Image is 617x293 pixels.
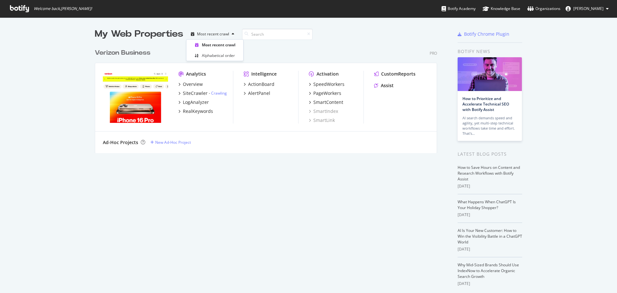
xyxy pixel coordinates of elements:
div: Organizations [527,5,560,12]
a: SmartContent [309,99,343,105]
a: AI Is Your New Customer: How to Win the Visibility Battle in a ChatGPT World [458,228,522,245]
div: LogAnalyzer [183,99,209,105]
div: Botify Academy [442,5,476,12]
a: Verizon Business [95,48,153,58]
div: [DATE] [458,212,522,218]
div: Overview [183,81,203,87]
div: Botify Chrome Plugin [464,31,509,37]
div: Ad-Hoc Projects [103,139,138,146]
a: PageWorkers [309,90,341,96]
div: Knowledge Base [483,5,520,12]
div: Most recent crawl [202,42,236,48]
div: Verizon Business [95,48,150,58]
a: SmartIndex [309,108,338,114]
div: Botify news [458,48,522,55]
a: Assist [374,82,394,89]
a: RealKeywords [178,108,213,114]
button: Most recent crawl [188,29,237,39]
div: Intelligence [251,71,277,77]
a: How to Prioritize and Accelerate Technical SEO with Botify Assist [462,96,509,112]
a: LogAnalyzer [178,99,209,105]
div: ActionBoard [248,81,274,87]
div: AlertPanel [248,90,270,96]
img: Verizon.com/business [103,71,168,123]
a: AlertPanel [244,90,270,96]
div: New Ad-Hoc Project [155,140,191,145]
a: Botify Chrome Plugin [458,31,509,37]
div: Pro [430,50,437,56]
input: Search [242,29,313,40]
a: SpeedWorkers [309,81,344,87]
div: SiteCrawler [183,90,208,96]
a: How to Save Hours on Content and Research Workflows with Botify Assist [458,165,520,182]
a: Overview [178,81,203,87]
img: How to Prioritize and Accelerate Technical SEO with Botify Assist [458,57,522,91]
div: [DATE] [458,183,522,189]
div: Analytics [186,71,206,77]
div: Most recent crawl [197,32,229,36]
div: grid [95,41,442,153]
div: Alphabetical order [202,53,235,58]
a: Crawling [211,90,227,96]
div: Latest Blog Posts [458,151,522,158]
a: ActionBoard [244,81,274,87]
a: SmartLink [309,117,335,124]
div: RealKeywords [183,108,213,114]
a: What Happens When ChatGPT Is Your Holiday Shopper? [458,199,516,210]
a: New Ad-Hoc Project [150,140,191,145]
div: SmartContent [313,99,343,105]
div: Activation [317,71,339,77]
button: [PERSON_NAME] [560,4,614,14]
a: CustomReports [374,71,416,77]
span: Welcome back, [PERSON_NAME] ! [34,6,92,11]
div: SpeedWorkers [313,81,344,87]
a: SiteCrawler- Crawling [178,90,227,96]
div: [DATE] [458,246,522,252]
div: My Web Properties [95,28,183,41]
div: Assist [381,82,394,89]
div: [DATE] [458,281,522,287]
div: AI search demands speed and agility, yet multi-step technical workflows take time and effort. Tha... [462,115,517,136]
div: - [209,90,227,96]
span: Vinod Immanni [573,6,604,11]
a: Why Mid-Sized Brands Should Use IndexNow to Accelerate Organic Search Growth [458,262,519,279]
div: PageWorkers [313,90,341,96]
div: CustomReports [381,71,416,77]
